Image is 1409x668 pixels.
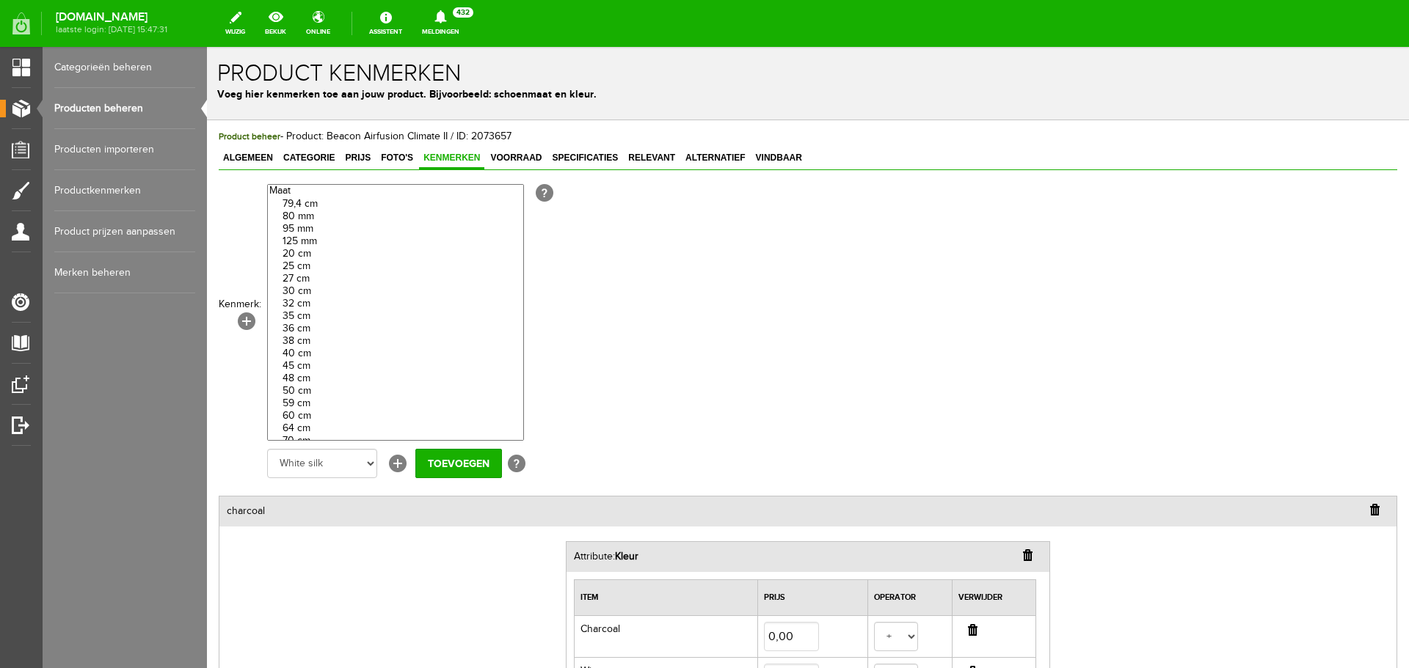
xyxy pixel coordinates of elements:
[417,101,473,122] a: Relevant
[12,101,70,122] a: Algemeen
[61,363,316,375] option: 60 cm
[54,47,195,88] a: Categorieën beheren
[54,88,195,129] a: Producten beheren
[56,13,167,21] strong: [DOMAIN_NAME]
[72,106,132,116] span: Categorie
[661,533,746,569] th: Operator
[61,288,316,301] option: 38 cm
[54,211,195,252] a: Product prijzen aanpassen
[12,106,70,116] span: Algemeen
[256,7,295,40] a: bekijk
[551,533,661,569] th: Prijs
[61,375,316,388] option: 64 cm
[61,263,316,276] option: 35 cm
[61,326,316,338] option: 48 cm
[61,238,316,251] option: 30 cm
[368,610,551,652] td: Wit
[368,568,551,610] td: Charcoal
[212,106,277,116] span: Kenmerken
[61,338,316,350] option: 50 cm
[170,101,211,122] a: Foto's
[61,176,316,188] option: 95 mm
[134,106,168,116] span: Prijs
[54,252,195,293] a: Merken beheren
[360,7,411,40] a: Assistent
[341,101,415,122] a: Specificaties
[61,350,316,363] option: 59 cm
[54,129,195,170] a: Producten importeren
[341,106,415,116] span: Specificaties
[745,533,829,569] th: Verwijder
[182,408,200,425] a: [+]
[368,533,551,569] th: Item
[61,251,316,263] option: 32 cm
[474,106,543,116] span: Alternatief
[61,226,316,238] option: 27 cm
[10,40,1192,55] p: Voeg hier kenmerken toe aan jouw product. Bijvoorbeeld: schoenmaat en kleur.
[408,504,432,515] strong: Kleur
[61,188,316,201] option: 125 mm
[61,151,316,164] option: 79,4 cm
[134,101,168,122] a: Prijs
[72,101,132,122] a: Categorie
[12,84,305,95] span: - Product: Beacon Airfusion Climate II / ID: 2073657
[12,84,73,95] span: Product beheer
[170,106,211,116] span: Foto's
[413,7,468,40] a: Meldingen432
[20,457,58,472] span: charcoal
[545,101,600,122] a: Vindbaar
[453,7,473,18] span: 432
[208,402,295,431] input: Toevoegen
[301,408,318,425] span: [?]
[329,137,346,155] span: [?]
[12,134,60,399] th: Kenmerk:
[61,276,316,288] option: 36 cm
[61,313,316,326] option: 45 cm
[297,7,339,40] a: online
[56,26,167,34] span: laatste login: [DATE] 15:47:31
[61,301,316,313] option: 40 cm
[545,106,600,116] span: Vindbaar
[10,14,1192,40] h1: Product kenmerken
[279,106,339,116] span: Voorraad
[61,164,316,176] option: 80 mm
[31,265,48,283] a: [+]
[212,101,277,122] a: Kenmerken
[367,502,432,518] span: Attribute:
[61,213,316,226] option: 25 cm
[279,101,339,122] a: Voorraad
[61,388,316,400] option: 70 cm
[417,106,473,116] span: Relevant
[61,201,316,213] option: 20 cm
[54,170,195,211] a: Productkenmerken
[216,7,254,40] a: wijzig
[474,101,543,122] a: Alternatief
